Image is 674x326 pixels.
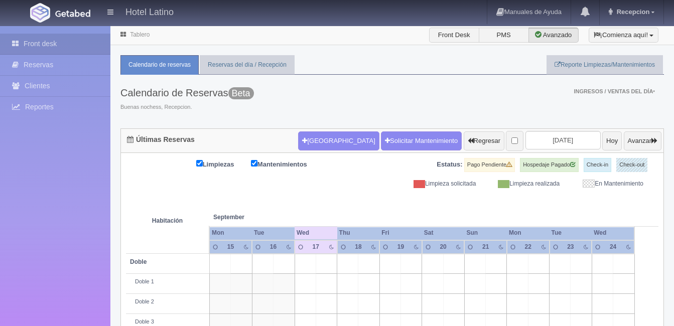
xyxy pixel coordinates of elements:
[574,88,655,94] span: Ingresos / Ventas del día
[550,226,592,240] th: Tue
[200,55,295,75] a: Reservas del día / Recepción
[437,160,462,170] label: Estatus:
[196,160,203,167] input: Limpiezas
[567,180,651,188] div: En Mantenimiento
[252,226,295,240] th: Tue
[592,226,634,240] th: Wed
[251,158,322,170] label: Mantenimientos
[528,28,579,43] label: Avanzado
[295,226,337,240] th: Wed
[422,226,465,240] th: Sat
[251,160,257,167] input: Mantenimientos
[394,243,407,251] div: 19
[213,213,291,222] span: September
[120,55,199,75] a: Calendario de reservas
[464,226,507,240] th: Sun
[267,243,280,251] div: 16
[602,131,622,150] button: Hoy
[337,226,380,240] th: Thu
[584,158,611,172] label: Check-in
[607,243,619,251] div: 24
[224,243,237,251] div: 15
[120,103,254,111] span: Buenas nochess, Recepcion.
[589,28,658,43] button: ¡Comienza aquí!
[298,131,379,150] button: [GEOGRAPHIC_DATA]
[381,131,462,150] a: Solicitar Mantenimiento
[522,243,534,251] div: 22
[55,10,90,17] img: Getabed
[437,243,450,251] div: 20
[130,278,205,286] div: Doble 1
[624,131,661,150] button: Avanzar
[616,158,647,172] label: Check-out
[209,226,252,240] th: Mon
[127,136,195,143] h4: Últimas Reservas
[520,158,579,172] label: Hospedaje Pagado
[547,55,663,75] a: Reporte Limpiezas/Mantenimientos
[464,131,504,150] button: Regresar
[379,226,422,240] th: Fri
[464,158,515,172] label: Pago Pendiente
[152,217,183,224] strong: Habitación
[429,28,479,43] label: Front Desk
[228,87,254,99] span: Beta
[310,243,322,251] div: 17
[507,226,550,240] th: Mon
[479,28,529,43] label: PMS
[130,258,147,265] b: Doble
[120,87,254,98] h3: Calendario de Reservas
[130,31,150,38] a: Tablero
[196,158,249,170] label: Limpiezas
[483,180,567,188] div: Limpieza realizada
[125,5,174,18] h4: Hotel Latino
[400,180,484,188] div: Limpieza solicitada
[564,243,577,251] div: 23
[479,243,492,251] div: 21
[130,318,205,326] div: Doble 3
[614,8,650,16] span: Recepcion
[130,298,205,306] div: Doble 2
[352,243,364,251] div: 18
[30,3,50,23] img: Getabed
